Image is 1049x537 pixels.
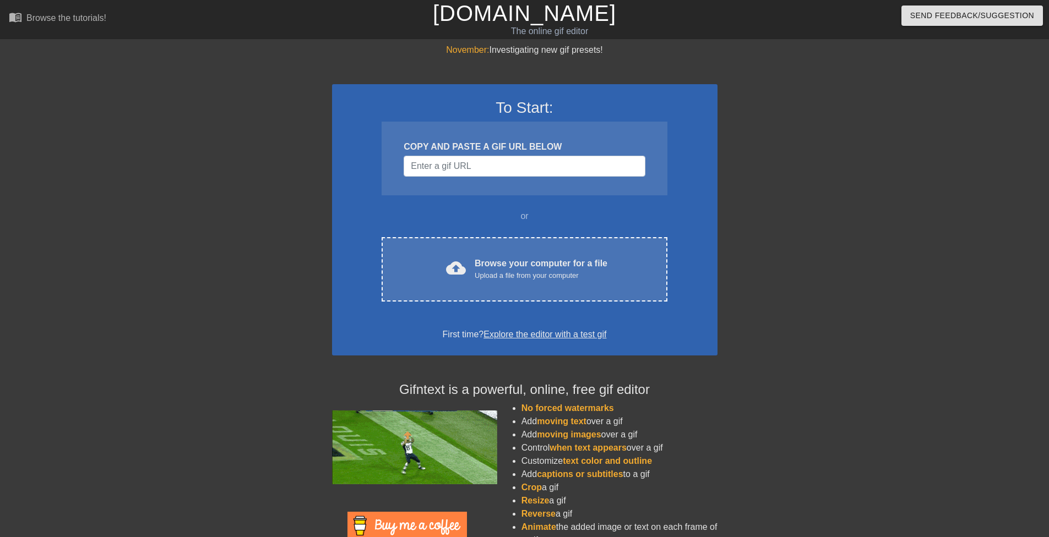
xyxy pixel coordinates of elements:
span: moving images [537,430,601,439]
li: a gif [521,494,718,507]
a: Browse the tutorials! [9,10,106,28]
li: Add over a gif [521,428,718,441]
li: a gif [521,507,718,520]
span: menu_book [9,10,22,24]
span: captions or subtitles [537,469,623,479]
span: when text appears [550,443,627,452]
div: The online gif editor [355,25,744,38]
div: or [361,210,689,223]
a: Explore the editor with a test gif [483,330,606,339]
span: No forced watermarks [521,403,614,413]
h3: To Start: [346,98,703,117]
li: Customize [521,454,718,468]
li: Control over a gif [521,441,718,454]
input: Username [404,156,645,177]
span: Send Feedback/Suggestion [910,9,1034,23]
span: cloud_upload [446,258,466,278]
li: Add over a gif [521,415,718,428]
div: Browse your computer for a file [475,257,607,281]
div: Browse the tutorials! [26,13,106,23]
img: football_small.gif [332,410,497,484]
a: [DOMAIN_NAME] [433,1,616,25]
span: Reverse [521,509,556,518]
span: Crop [521,483,542,492]
span: Resize [521,496,550,505]
div: COPY AND PASTE A GIF URL BELOW [404,140,645,154]
div: Upload a file from your computer [475,270,607,281]
div: Investigating new gif presets! [332,43,718,57]
h4: Gifntext is a powerful, online, free gif editor [332,382,718,398]
button: Send Feedback/Suggestion [901,6,1043,26]
div: First time? [346,328,703,341]
span: November: [446,45,489,54]
li: a gif [521,481,718,494]
span: moving text [537,417,586,426]
span: text color and outline [563,456,652,465]
span: Animate [521,522,556,531]
li: Add to a gif [521,468,718,481]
